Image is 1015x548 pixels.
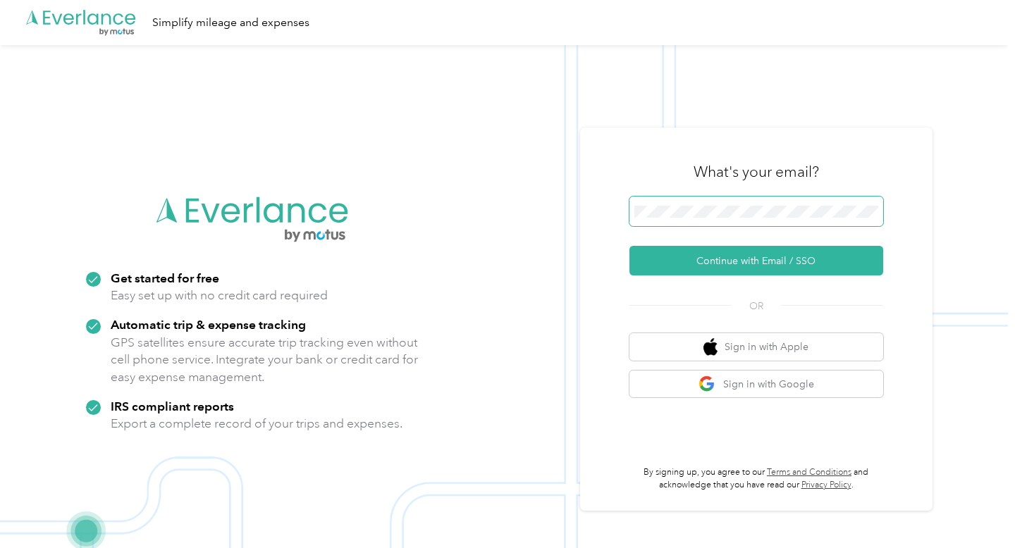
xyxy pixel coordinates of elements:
div: Simplify mileage and expenses [152,14,309,32]
img: google logo [699,375,716,393]
p: GPS satellites ensure accurate trip tracking even without cell phone service. Integrate your bank... [111,334,419,386]
a: Privacy Policy [801,480,851,490]
h3: What's your email? [694,162,819,182]
strong: Automatic trip & expense tracking [111,317,306,332]
button: apple logoSign in with Apple [629,333,883,361]
button: Continue with Email / SSO [629,246,883,275]
button: google logoSign in with Google [629,370,883,398]
img: apple logo [703,338,718,356]
p: Easy set up with no credit card required [111,287,328,304]
strong: Get started for free [111,270,219,285]
p: By signing up, you agree to our and acknowledge that you have read our . [629,466,883,491]
span: OR [732,299,781,313]
strong: IRS compliant reports [111,399,234,413]
a: Terms and Conditions [767,467,851,478]
iframe: Everlance-gr Chat Button Frame [936,469,1015,548]
p: Export a complete record of your trips and expenses. [111,415,402,432]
